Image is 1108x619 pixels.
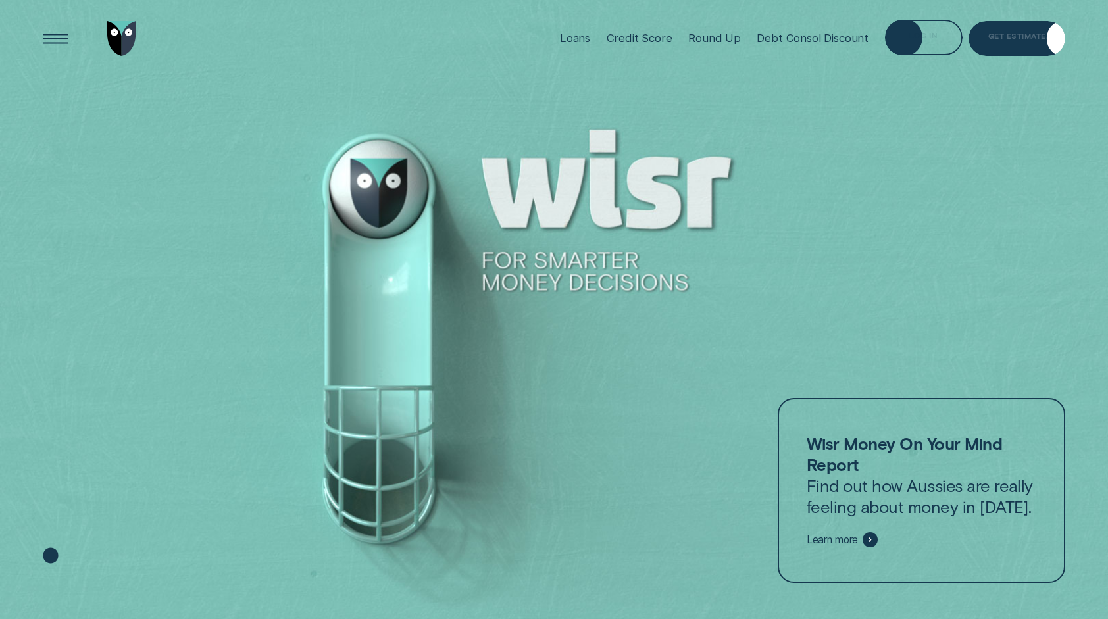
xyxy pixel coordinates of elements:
[807,433,1002,474] strong: Wisr Money On Your Mind Report
[107,21,136,56] img: Wisr
[688,32,741,45] div: Round Up
[560,32,590,45] div: Loans
[807,433,1036,518] p: Find out how Aussies are really feeling about money in [DATE].
[607,32,672,45] div: Credit Score
[885,20,963,55] button: Log in
[778,398,1066,583] a: Wisr Money On Your Mind ReportFind out how Aussies are really feeling about money in [DATE].Learn...
[757,32,869,45] div: Debt Consol Discount
[969,21,1065,56] a: Get Estimate
[38,21,73,56] button: Open Menu
[988,32,1046,39] div: Get Estimate
[807,533,858,547] span: Learn more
